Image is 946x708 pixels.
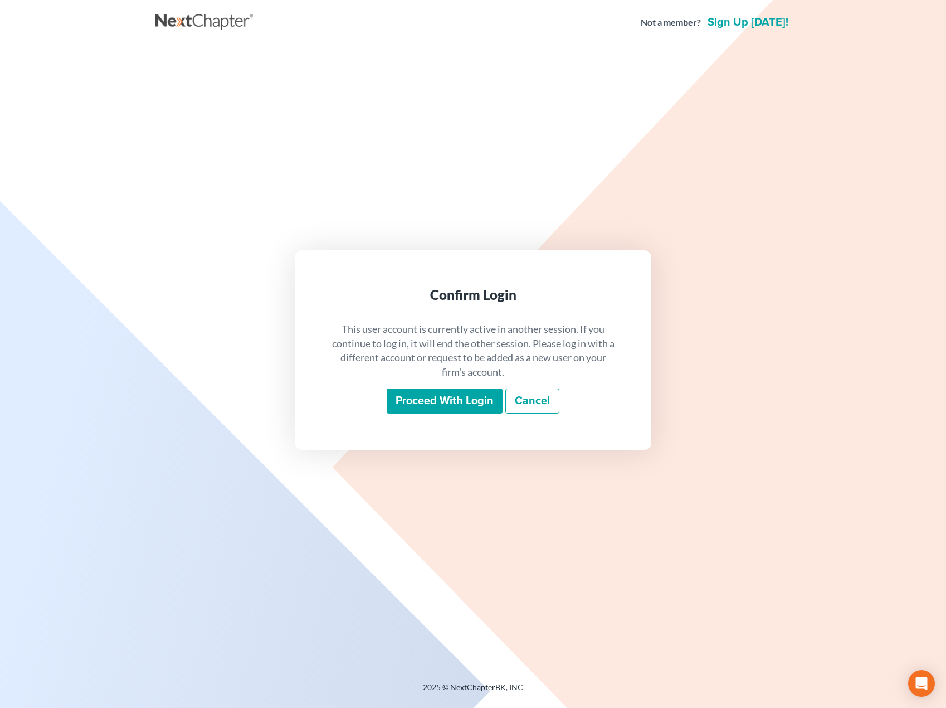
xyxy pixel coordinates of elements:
[705,17,791,28] a: Sign up [DATE]!
[387,389,503,414] input: Proceed with login
[155,682,791,702] div: 2025 © NextChapterBK, INC
[330,322,616,380] p: This user account is currently active in another session. If you continue to log in, it will end ...
[641,16,701,29] strong: Not a member?
[330,286,616,304] div: Confirm Login
[505,389,559,414] a: Cancel
[908,670,935,697] div: Open Intercom Messenger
